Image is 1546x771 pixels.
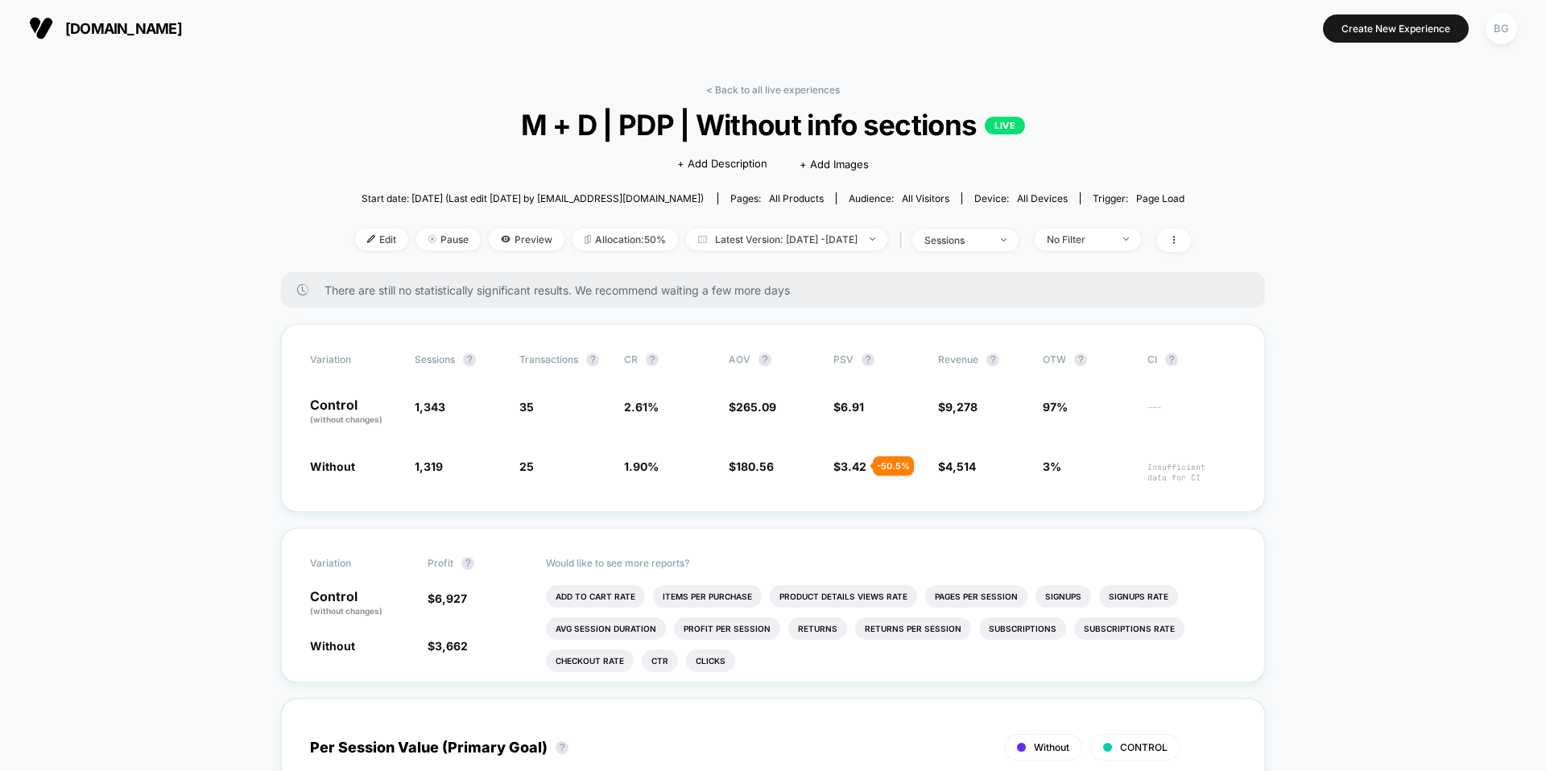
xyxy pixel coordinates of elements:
[985,117,1025,134] p: LIVE
[1074,353,1087,366] button: ?
[833,460,866,473] span: $
[938,460,976,473] span: $
[310,398,399,426] p: Control
[841,400,864,414] span: 6.91
[986,353,999,366] button: ?
[1043,353,1131,366] span: OTW
[1043,400,1068,414] span: 97%
[1123,237,1129,241] img: end
[624,353,638,365] span: CR
[729,353,750,365] span: AOV
[546,585,645,608] li: Add To Cart Rate
[1047,233,1111,245] div: No Filter
[435,592,467,605] span: 6,927
[362,192,704,204] span: Start date: [DATE] (Last edit [DATE] by [EMAIL_ADDRESS][DOMAIN_NAME])
[938,400,978,414] span: $
[519,353,578,365] span: Transactions
[415,353,455,365] span: Sessions
[546,557,1237,569] p: Would like to see more reports?
[428,592,467,605] span: $
[1136,192,1184,204] span: Page Load
[519,460,534,473] span: 25
[461,557,474,570] button: ?
[873,456,914,476] div: - 50.5 %
[870,237,875,241] img: end
[1486,13,1517,44] div: BG
[310,590,411,617] p: Control
[646,353,659,366] button: ?
[624,400,659,414] span: 2.61 %
[642,649,678,672] li: Ctr
[1165,353,1178,366] button: ?
[855,617,971,640] li: Returns Per Session
[1147,462,1236,483] span: Insufficient data for CI
[310,460,355,473] span: Without
[1017,192,1068,204] span: all devices
[674,617,780,640] li: Profit Per Session
[29,16,53,40] img: Visually logo
[546,617,666,640] li: Avg Session Duration
[310,557,399,570] span: Variation
[355,229,408,250] span: Edit
[573,229,678,250] span: Allocation: 50%
[585,235,591,244] img: rebalance
[945,400,978,414] span: 9,278
[924,234,989,246] div: sessions
[961,192,1080,204] span: Device:
[1001,238,1007,241] img: end
[463,353,476,366] button: ?
[310,414,382,424] span: (without changes)
[862,353,874,366] button: ?
[624,460,659,473] span: 1.90 %
[895,229,912,252] span: |
[769,192,824,204] span: all products
[428,235,436,243] img: end
[902,192,949,204] span: All Visitors
[435,639,468,653] span: 3,662
[686,649,735,672] li: Clicks
[706,84,840,96] a: < Back to all live experiences
[925,585,1027,608] li: Pages Per Session
[841,460,866,473] span: 3.42
[1074,617,1184,640] li: Subscriptions Rate
[428,639,468,653] span: $
[310,606,382,616] span: (without changes)
[1147,353,1236,366] span: CI
[546,649,634,672] li: Checkout Rate
[788,617,847,640] li: Returns
[415,400,445,414] span: 1,343
[310,353,399,366] span: Variation
[677,156,767,172] span: + Add Description
[833,400,864,414] span: $
[586,353,599,366] button: ?
[416,229,481,250] span: Pause
[800,158,869,171] span: + Add Images
[310,639,355,653] span: Without
[65,20,182,37] span: [DOMAIN_NAME]
[1147,402,1236,426] span: ---
[938,353,978,365] span: Revenue
[428,557,453,569] span: Profit
[729,400,776,414] span: $
[397,108,1149,142] span: M + D | PDP | Without info sections
[1323,14,1469,43] button: Create New Experience
[686,229,887,250] span: Latest Version: [DATE] - [DATE]
[698,235,707,243] img: calendar
[415,460,443,473] span: 1,319
[367,235,375,243] img: edit
[1481,12,1522,45] button: BG
[1035,585,1091,608] li: Signups
[729,460,774,473] span: $
[1099,585,1178,608] li: Signups Rate
[1043,460,1061,473] span: 3%
[979,617,1066,640] li: Subscriptions
[24,15,187,41] button: [DOMAIN_NAME]
[519,400,534,414] span: 35
[1093,192,1184,204] div: Trigger:
[736,460,774,473] span: 180.56
[736,400,776,414] span: 265.09
[759,353,771,366] button: ?
[833,353,854,365] span: PSV
[1120,741,1168,753] span: CONTROL
[770,585,917,608] li: Product Details Views Rate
